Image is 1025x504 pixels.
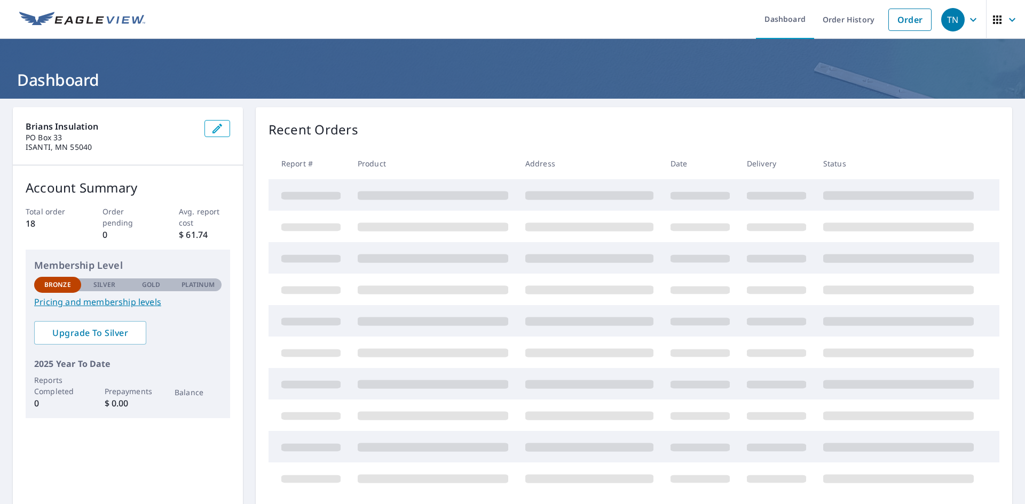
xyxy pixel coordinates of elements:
[517,148,662,179] th: Address
[26,217,77,230] p: 18
[269,148,349,179] th: Report #
[349,148,517,179] th: Product
[182,280,215,290] p: Platinum
[34,295,222,308] a: Pricing and membership levels
[102,228,154,241] p: 0
[34,258,222,273] p: Membership Level
[43,327,138,339] span: Upgrade To Silver
[102,206,154,228] p: Order pending
[34,397,81,410] p: 0
[179,228,230,241] p: $ 61.74
[941,8,965,31] div: TN
[142,280,160,290] p: Gold
[105,386,152,397] p: Prepayments
[93,280,116,290] p: Silver
[738,148,815,179] th: Delivery
[269,120,358,139] p: Recent Orders
[34,357,222,370] p: 2025 Year To Date
[175,387,222,398] p: Balance
[105,397,152,410] p: $ 0.00
[13,69,1012,91] h1: Dashboard
[34,321,146,345] a: Upgrade To Silver
[815,148,982,179] th: Status
[34,374,81,397] p: Reports Completed
[888,9,932,31] a: Order
[26,142,196,152] p: ISANTI, MN 55040
[26,133,196,142] p: PO Box 33
[44,280,71,290] p: Bronze
[26,206,77,217] p: Total order
[26,120,196,133] p: Brians Insulation
[179,206,230,228] p: Avg. report cost
[26,178,230,197] p: Account Summary
[662,148,738,179] th: Date
[19,12,145,28] img: EV Logo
